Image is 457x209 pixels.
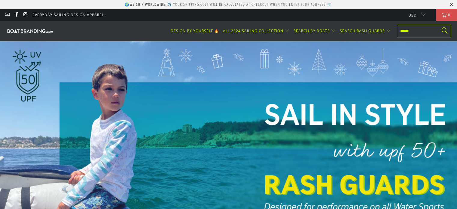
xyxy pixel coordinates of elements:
[6,28,54,34] img: Boatbranding
[340,28,385,33] span: SEARCH RASH GUARDS
[171,24,219,38] a: DESIGN BY YOURSELF 🔥
[223,28,283,33] span: ALL 2024 SAILING COLLECTION
[171,28,219,33] span: DESIGN BY YOURSELF 🔥
[436,9,457,21] a: 0
[294,24,336,38] summary: SEARCH BY BOATS
[32,12,104,18] a: Everyday Sailing Design Apparel
[340,24,391,38] summary: SEARCH RASH GUARDS
[130,2,167,7] strong: We ship worldwide!
[294,28,330,33] span: SEARCH BY BOATS
[23,12,28,17] a: Boatbranding on Instagram
[223,24,289,38] summary: ALL 2024 SAILING COLLECTION
[171,24,391,38] nav: Translation missing: en.navigation.header.main_nav
[125,2,332,7] p: 🌍 ✈️ Your shipping cost will be calculated at checkout when you enter your address 🛒
[5,12,10,17] a: Email Boatbranding
[14,12,19,17] a: Boatbranding on Facebook
[408,13,417,18] span: USD
[446,9,452,21] span: 0
[404,9,425,21] button: USD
